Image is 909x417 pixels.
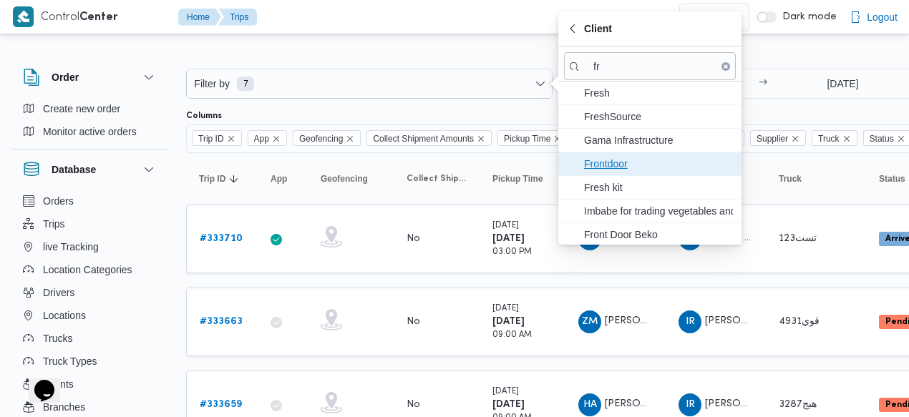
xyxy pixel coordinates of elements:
[43,123,137,140] span: Monitor active orders
[773,167,859,190] button: Truck
[870,131,894,147] span: Status
[686,310,695,333] span: IR
[679,310,701,333] div: Ibrahem Rmdhan Ibrahem Athman AbobIsha
[293,130,361,146] span: Geofencing
[43,307,86,324] span: Locations
[218,9,257,26] button: Trips
[842,134,851,143] button: Remove Truck from selection in this group
[186,110,222,122] label: Columns
[200,396,242,413] a: #333659
[272,134,281,143] button: Remove App from selection in this group
[867,9,898,26] span: Logout
[779,317,820,326] span: قوي4931
[584,108,733,125] span: FreshSource
[265,167,301,190] button: App
[564,52,736,80] input: search filters
[487,167,558,190] button: Pickup Time
[407,398,420,411] div: No
[705,399,903,408] span: [PERSON_NAME][DATE] [PERSON_NAME]
[79,12,118,23] b: Center
[757,131,788,147] span: Supplier
[584,202,733,220] span: Imbabe for trading vegetables and fruits
[779,400,817,409] span: هبج3287
[558,11,742,46] button: Client
[43,284,74,301] span: Drivers
[504,131,550,147] span: Pickup Time
[17,281,163,304] button: Drivers
[43,353,97,370] span: Truck Types
[721,62,730,71] button: Clear input
[759,79,767,89] div: →
[584,179,733,196] span: Fresh kit
[582,310,598,333] span: ZM
[578,393,601,416] div: Hassan Ala Alsaid Abadalrahamun
[779,234,817,243] span: تست123
[407,173,467,185] span: Collect Shipment Amounts
[13,6,34,27] img: X8yXhbKr1z7QwAAAABJRU5ErkJggg==
[686,393,695,416] span: IR
[492,248,532,256] small: 03:00 PM
[492,305,519,313] small: [DATE]
[553,134,562,143] button: Remove Pickup Time from selection in this group
[407,232,420,245] div: No
[373,131,474,147] span: Collect Shipment Amounts
[43,100,120,117] span: Create new order
[321,173,368,185] span: Geofencing
[492,400,525,409] b: [DATE]
[193,167,251,190] button: Trip IDSorted in descending order
[43,261,132,278] span: Location Categories
[812,130,857,146] span: Truck
[605,399,781,408] span: [PERSON_NAME] ال[PERSON_NAME]
[492,388,519,396] small: [DATE]
[17,258,163,281] button: Location Categories
[315,167,387,190] button: Geofencing
[178,9,221,26] button: Home
[271,173,287,185] span: App
[584,132,733,149] span: Gama Infrastructure
[11,97,169,149] div: Order
[17,350,163,373] button: Truck Types
[43,215,65,232] span: Trips
[705,316,903,325] span: [PERSON_NAME][DATE] [PERSON_NAME]
[200,313,243,330] a: #333663
[17,97,163,120] button: Create new order
[578,310,601,333] div: Zaiad Muhammad Awad Muhammad
[818,131,840,147] span: Truck
[200,317,243,326] b: # 333663
[43,238,99,255] span: live Tracking
[492,317,525,326] b: [DATE]
[17,327,163,350] button: Trucks
[779,173,802,185] span: Truck
[605,316,686,325] span: [PERSON_NAME]
[17,120,163,143] button: Monitor active orders
[17,212,163,235] button: Trips
[43,192,74,210] span: Orders
[237,77,254,91] span: 7 available filters
[879,173,905,185] span: Status
[198,131,224,147] span: Trip ID
[777,11,837,23] span: Dark mode
[492,331,532,339] small: 09:00 AM
[14,360,60,403] iframe: chat widget
[750,130,806,146] span: Supplier
[23,69,157,86] button: Order
[187,69,552,98] button: Filter by7 available filters
[584,84,733,102] span: Fresh
[248,130,287,146] span: App
[584,226,733,243] span: Front Door Beko
[299,131,343,147] span: Geofencing
[844,3,903,31] button: Logout
[584,20,612,37] span: Client
[583,393,597,416] span: HA
[477,134,485,143] button: Remove Collect Shipment Amounts from selection in this group
[200,230,243,247] a: #333710
[200,234,243,243] b: # 333710
[497,130,568,146] span: Pickup Time
[492,173,543,185] span: Pickup Time
[366,130,492,146] span: Collect Shipment Amounts
[254,131,269,147] span: App
[346,134,354,143] button: Remove Geofencing from selection in this group
[23,161,157,178] button: Database
[192,130,242,146] span: Trip ID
